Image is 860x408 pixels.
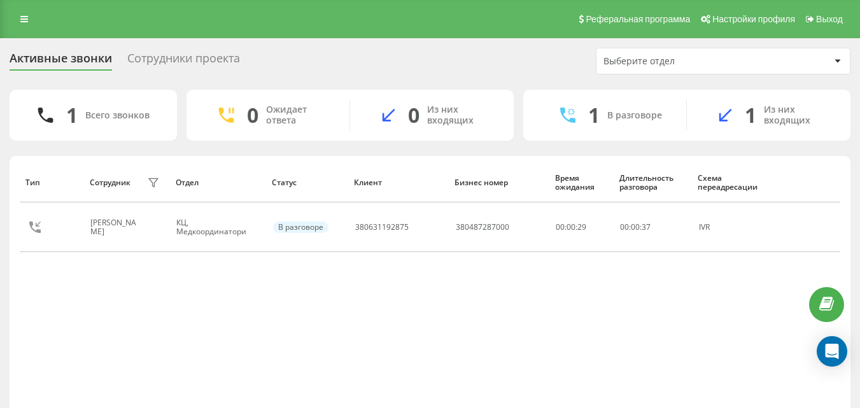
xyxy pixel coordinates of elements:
span: Выход [816,14,843,24]
div: Время ожидания [555,174,607,192]
div: 0 [408,103,419,127]
div: Активные звонки [10,52,112,71]
div: 1 [66,103,78,127]
div: Длительность разговора [619,174,686,192]
div: Бизнес номер [455,178,543,187]
div: В разговоре [607,110,662,121]
div: Всего звонков [85,110,150,121]
div: Клиент [354,178,442,187]
span: 00 [620,222,629,232]
div: Сотрудник [90,178,130,187]
div: Отдел [176,178,260,187]
div: 0 [247,103,258,127]
div: 00:00:29 [556,223,606,232]
div: Из них входящих [764,104,831,126]
div: Схема переадресации [698,174,770,192]
div: Сотрудники проекта [127,52,240,71]
div: Статус [272,178,342,187]
div: 380631192875 [355,223,409,232]
div: Open Intercom Messenger [817,336,847,367]
div: 1 [588,103,600,127]
div: В разговоре [273,222,328,233]
div: [PERSON_NAME] [90,218,144,237]
div: 380487287000 [456,223,509,232]
div: Ожидает ответа [266,104,330,126]
div: IVR [699,223,770,232]
span: 00 [631,222,640,232]
div: Из них входящих [427,104,495,126]
div: КЦ, Медкоординатори [176,218,259,237]
div: Тип [25,178,78,187]
div: : : [620,223,651,232]
span: Реферальная программа [586,14,690,24]
span: Настройки профиля [712,14,795,24]
div: 1 [745,103,756,127]
span: 37 [642,222,651,232]
div: Выберите отдел [603,56,756,67]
